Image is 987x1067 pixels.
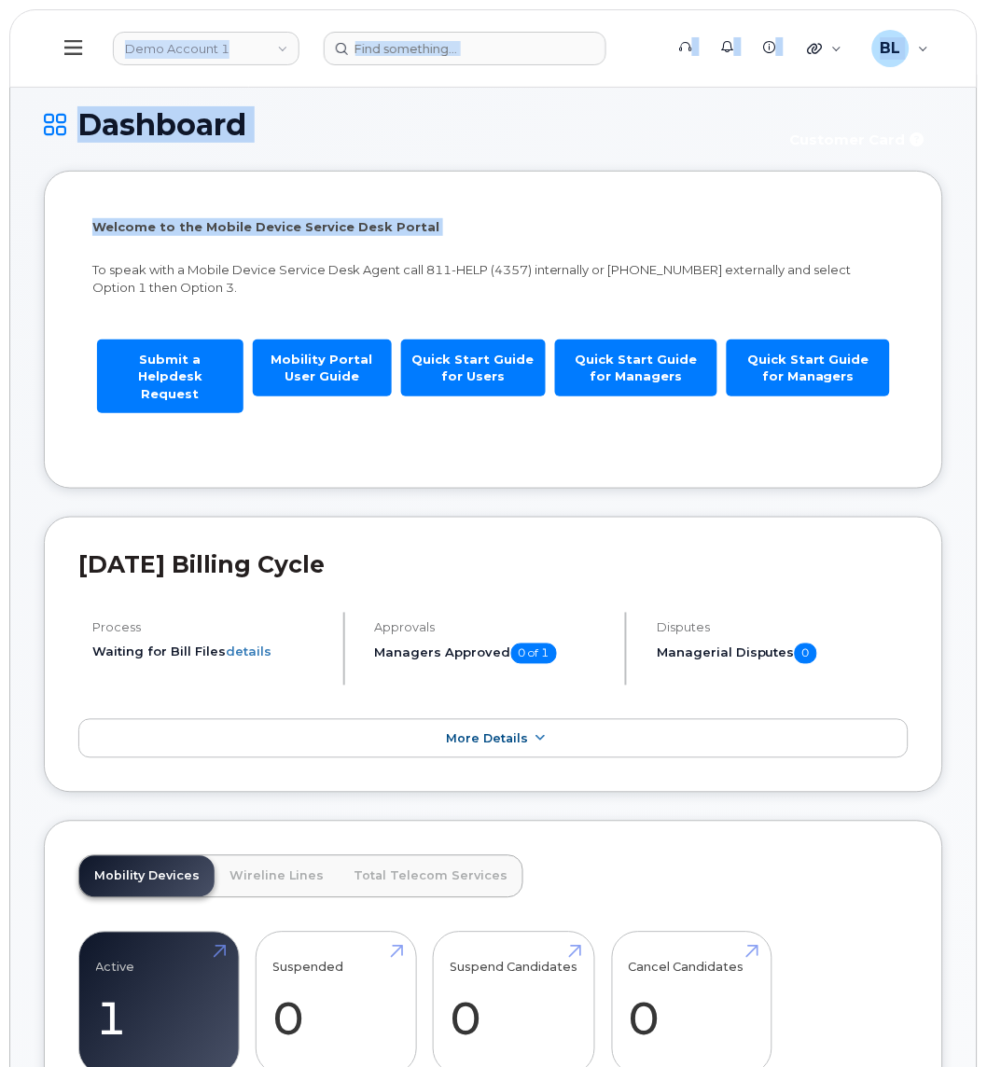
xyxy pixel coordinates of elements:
[97,339,243,414] a: Submit a Helpdesk Request
[92,621,327,635] h4: Process
[657,644,909,664] h5: Managerial Disputes
[555,339,718,396] a: Quick Start Guide for Managers
[795,644,817,664] span: 0
[629,942,755,1065] a: Cancel Candidates 0
[92,261,895,296] p: To speak with a Mobile Device Service Desk Agent call 811-HELP (4357) internally or [PHONE_NUMBER...
[375,644,610,664] h5: Managers Approved
[44,108,766,141] h1: Dashboard
[96,942,222,1065] a: Active 1
[226,644,271,659] a: details
[401,339,546,396] a: Quick Start Guide for Users
[775,123,943,156] button: Customer Card
[727,339,890,396] a: Quick Start Guide for Managers
[253,339,392,396] a: Mobility Portal User Guide
[78,551,909,579] h2: [DATE] Billing Cycle
[273,942,399,1065] a: Suspended 0
[451,942,578,1065] a: Suspend Candidates 0
[339,856,522,897] a: Total Telecom Services
[92,218,895,236] p: Welcome to the Mobile Device Service Desk Portal
[446,732,528,746] span: More Details
[215,856,339,897] a: Wireline Lines
[375,621,610,635] h4: Approvals
[511,644,557,664] span: 0 of 1
[657,621,909,635] h4: Disputes
[92,644,327,661] li: Waiting for Bill Files
[79,856,215,897] a: Mobility Devices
